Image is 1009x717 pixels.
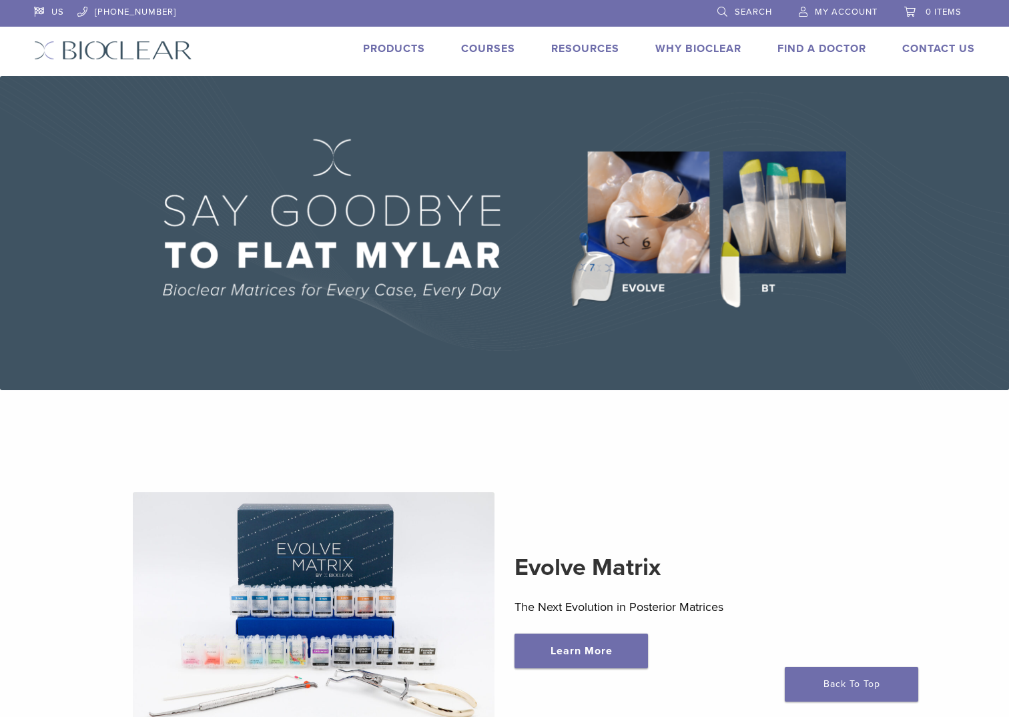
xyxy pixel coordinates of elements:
a: Courses [461,42,515,55]
img: Bioclear [34,41,192,60]
h2: Evolve Matrix [515,552,877,584]
a: Resources [551,42,619,55]
span: 0 items [926,7,962,17]
span: My Account [815,7,878,17]
a: Find A Doctor [777,42,866,55]
a: Contact Us [902,42,975,55]
a: Why Bioclear [655,42,741,55]
span: Search [735,7,772,17]
a: Back To Top [785,667,918,702]
a: Products [363,42,425,55]
a: Learn More [515,634,648,668]
p: The Next Evolution in Posterior Matrices [515,597,877,617]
